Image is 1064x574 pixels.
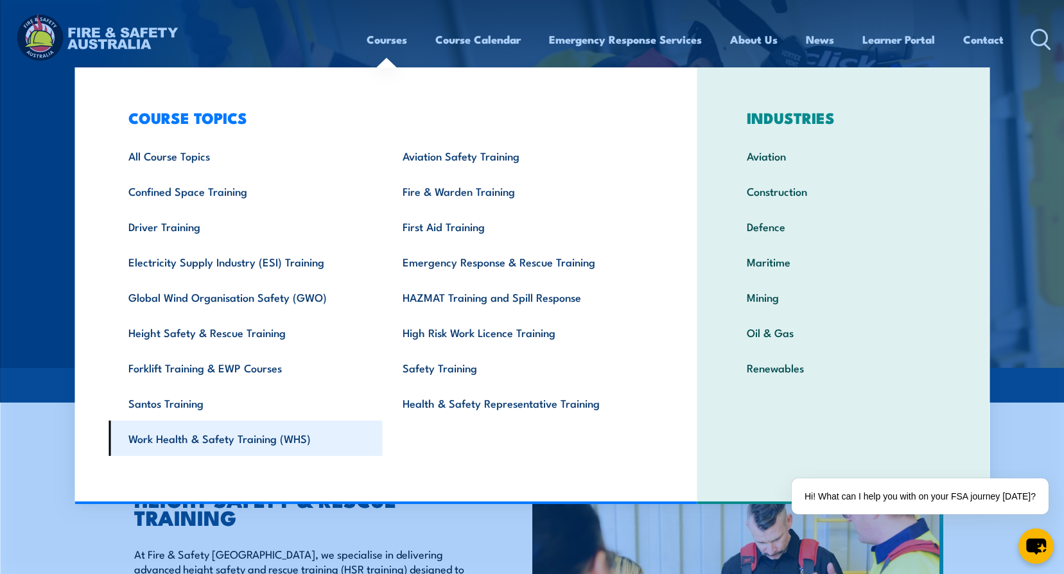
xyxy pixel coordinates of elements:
[109,209,383,244] a: Driver Training
[806,22,834,57] a: News
[727,315,960,350] a: Oil & Gas
[727,350,960,385] a: Renewables
[727,279,960,315] a: Mining
[383,350,657,385] a: Safety Training
[383,173,657,209] a: Fire & Warden Training
[963,22,1004,57] a: Contact
[727,138,960,173] a: Aviation
[730,22,778,57] a: About Us
[383,315,657,350] a: High Risk Work Licence Training
[727,244,960,279] a: Maritime
[435,22,521,57] a: Course Calendar
[109,173,383,209] a: Confined Space Training
[383,279,657,315] a: HAZMAT Training and Spill Response
[134,490,473,526] h2: HEIGHT SAFETY & RESCUE TRAINING
[727,209,960,244] a: Defence
[727,109,960,126] h3: INDUSTRIES
[862,22,935,57] a: Learner Portal
[727,173,960,209] a: Construction
[549,22,702,57] a: Emergency Response Services
[109,350,383,385] a: Forklift Training & EWP Courses
[109,421,383,456] a: Work Health & Safety Training (WHS)
[1018,528,1054,564] button: chat-button
[109,244,383,279] a: Electricity Supply Industry (ESI) Training
[109,385,383,421] a: Santos Training
[109,109,657,126] h3: COURSE TOPICS
[109,315,383,350] a: Height Safety & Rescue Training
[383,244,657,279] a: Emergency Response & Rescue Training
[383,209,657,244] a: First Aid Training
[367,22,407,57] a: Courses
[383,385,657,421] a: Health & Safety Representative Training
[383,138,657,173] a: Aviation Safety Training
[109,279,383,315] a: Global Wind Organisation Safety (GWO)
[109,138,383,173] a: All Course Topics
[792,478,1049,514] div: Hi! What can I help you with on your FSA journey [DATE]?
